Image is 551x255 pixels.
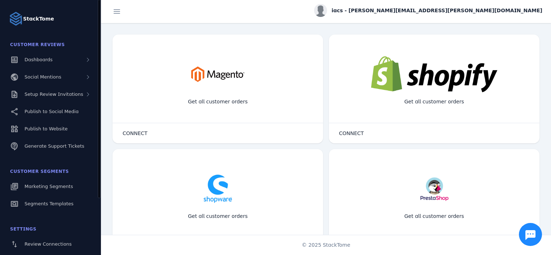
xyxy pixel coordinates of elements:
a: Review Connections [4,236,97,252]
a: Publish to Website [4,121,97,137]
a: Publish to Social Media [4,104,97,120]
span: © 2025 StackTome [302,241,351,249]
span: Social Mentions [25,74,61,80]
img: prestashop.png [418,171,451,207]
span: Review Connections [25,241,72,247]
span: Customer Segments [10,169,69,174]
span: CONNECT [123,131,147,136]
span: CONNECT [339,131,364,136]
span: Segments Templates [25,201,74,206]
span: iacs - [PERSON_NAME][EMAIL_ADDRESS][PERSON_NAME][DOMAIN_NAME] [331,7,542,14]
span: Customer Reviews [10,42,65,47]
a: Marketing Segments [4,179,97,194]
img: Logo image [9,12,23,26]
button: iacs - [PERSON_NAME][EMAIL_ADDRESS][PERSON_NAME][DOMAIN_NAME] [314,4,542,17]
span: Generate Support Tickets [25,143,84,149]
span: Publish to Website [25,126,67,131]
a: Segments Templates [4,196,97,212]
img: shopify.png [371,56,497,92]
span: Setup Review Invitations [25,91,83,97]
div: Get all customer orders [182,92,254,111]
div: Get all customer orders [398,207,470,226]
button: CONNECT [332,126,371,140]
span: Settings [10,227,36,232]
span: Publish to Social Media [25,109,79,114]
span: Marketing Segments [25,184,73,189]
img: magento.png [182,56,254,92]
button: CONNECT [115,126,155,140]
div: Get all customer orders [182,207,254,226]
a: Generate Support Tickets [4,138,97,154]
strong: StackTome [23,15,54,23]
img: profile.jpg [314,4,327,17]
img: shopware.png [200,171,236,207]
div: Get all customer orders [398,92,470,111]
span: Dashboards [25,57,53,62]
